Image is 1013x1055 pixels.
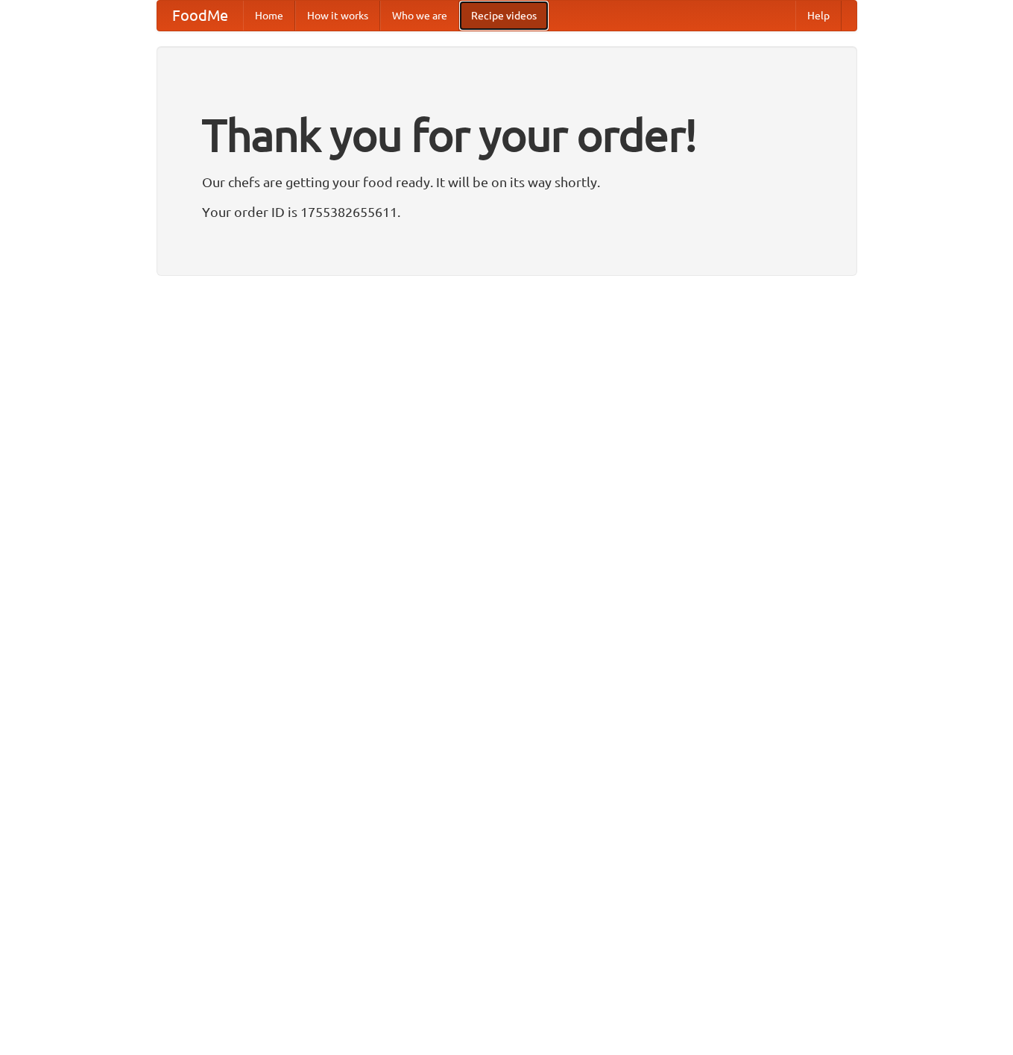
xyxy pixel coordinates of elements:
[295,1,380,31] a: How it works
[459,1,549,31] a: Recipe videos
[380,1,459,31] a: Who we are
[202,201,812,223] p: Your order ID is 1755382655611.
[202,171,812,193] p: Our chefs are getting your food ready. It will be on its way shortly.
[157,1,243,31] a: FoodMe
[202,99,812,171] h1: Thank you for your order!
[795,1,842,31] a: Help
[243,1,295,31] a: Home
